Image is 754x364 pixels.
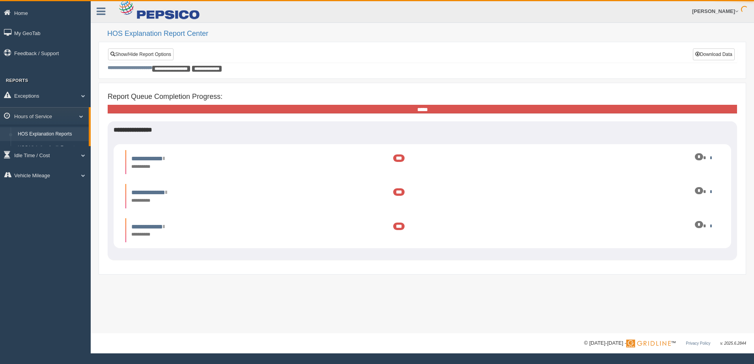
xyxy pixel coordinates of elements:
li: Expand [125,150,719,174]
img: Gridline [626,340,671,347]
li: Expand [125,184,719,208]
li: Expand [125,218,719,242]
a: Show/Hide Report Options [108,48,174,60]
a: HOS Explanation Reports [14,127,89,141]
a: Privacy Policy [686,341,710,345]
span: v. 2025.6.2844 [720,341,746,345]
h4: Report Queue Completion Progress: [108,93,737,101]
a: HOS Violation Audit Reports [14,141,89,155]
button: Download Data [693,48,735,60]
div: © [DATE]-[DATE] - ™ [584,339,746,347]
h2: HOS Explanation Report Center [107,30,746,38]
